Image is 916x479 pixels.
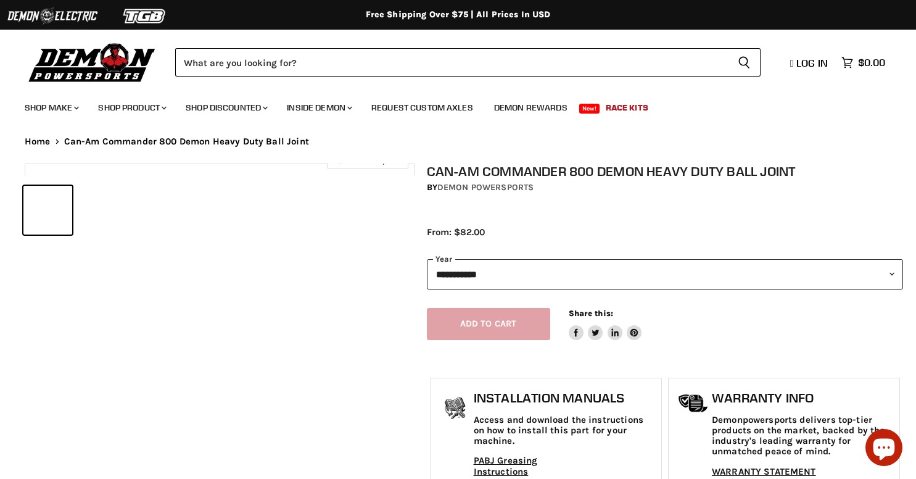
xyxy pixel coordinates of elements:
a: Home [25,136,51,147]
a: Demon Powersports [437,182,534,193]
input: Search [175,48,728,77]
inbox-online-store-chat: Shopify online store chat [862,429,906,469]
a: Request Custom Axles [362,95,482,120]
ul: Main menu [15,90,882,120]
a: Demon Rewards [485,95,577,120]
a: Log in [785,57,835,69]
a: Shop Discounted [176,95,275,120]
h1: Warranty Info [712,391,893,406]
a: Shop Product [89,95,174,120]
p: Demonpowersports delivers top-tier products on the market, backed by the industry's leading warra... [712,415,893,457]
a: Race Kits [596,95,658,120]
img: install_manual-icon.png [440,394,471,425]
img: TGB Logo 2 [99,4,191,28]
button: IMAGE thumbnail [23,186,72,235]
button: IMAGE thumbnail [76,186,125,235]
span: From: $82.00 [427,227,485,238]
img: Demon Powersports [25,40,160,84]
select: year [427,259,904,289]
form: Product [175,48,761,77]
span: New! [579,104,600,114]
button: Search [728,48,761,77]
a: WARRANTY STATEMENT [712,466,816,477]
span: Click to expand [333,156,402,165]
span: $0.00 [858,57,885,69]
p: Access and download the instructions on how to install this part for your machine. [474,415,655,447]
span: Share this: [569,309,613,318]
img: Demon Electric Logo 2 [6,4,99,28]
h1: Can-Am Commander 800 Demon Heavy Duty Ball Joint [427,164,904,179]
div: by [427,181,904,194]
a: PABJ Greasing Instructions [474,456,564,477]
span: Log in [796,57,828,69]
h1: Installation Manuals [474,391,655,406]
aside: Share this: [569,308,642,341]
span: Can-Am Commander 800 Demon Heavy Duty Ball Joint [64,136,309,147]
a: Shop Make [15,95,86,120]
a: Inside Demon [278,95,360,120]
a: $0.00 [835,54,891,72]
img: warranty-icon.png [678,394,709,413]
